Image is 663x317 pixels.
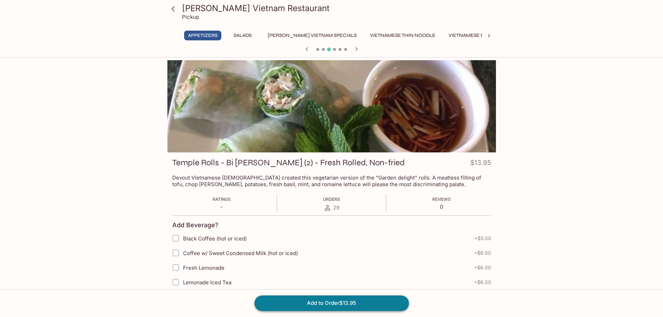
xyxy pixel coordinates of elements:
span: + $6.00 [474,265,491,270]
p: 0 [432,204,451,210]
button: Vietnamese Thin Noodle [366,31,439,40]
span: + $6.00 [474,250,491,256]
h3: [PERSON_NAME] Vietnam Restaurant [182,3,493,14]
p: Devout Vietnamese [DEMOGRAPHIC_DATA] created this vegetarian version of the "Garden delight" roll... [172,174,491,188]
span: Coffee w/ Sweet Condensed Milk (hot or iced) [183,250,298,256]
button: [PERSON_NAME] Vietnam Specials [264,31,361,40]
h3: Temple Rolls - Bi [PERSON_NAME] (2) - Fresh Rolled, Non-fried [172,157,405,168]
button: Vietnamese Plate [445,31,499,40]
span: Reviews [432,197,451,202]
span: 29 [333,204,339,211]
div: Temple Rolls - Bi Cuốn Chay (2) - Fresh Rolled, Non-fried [167,60,496,152]
span: Lemonade Iced Tea [183,279,231,286]
h4: Add Beverage? [172,221,219,229]
span: Fresh Lemonade [183,264,224,271]
p: - [213,204,231,210]
span: + $6.00 [474,279,491,285]
span: Orders [323,197,340,202]
h4: $13.95 [470,157,491,171]
button: Appetizers [184,31,221,40]
p: Pickup [182,14,199,20]
button: Add to Order$13.95 [254,295,409,311]
span: + $5.00 [474,236,491,241]
span: Black Coffee (hot or iced) [183,235,247,242]
span: Ratings [213,197,231,202]
button: Salads [227,31,258,40]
